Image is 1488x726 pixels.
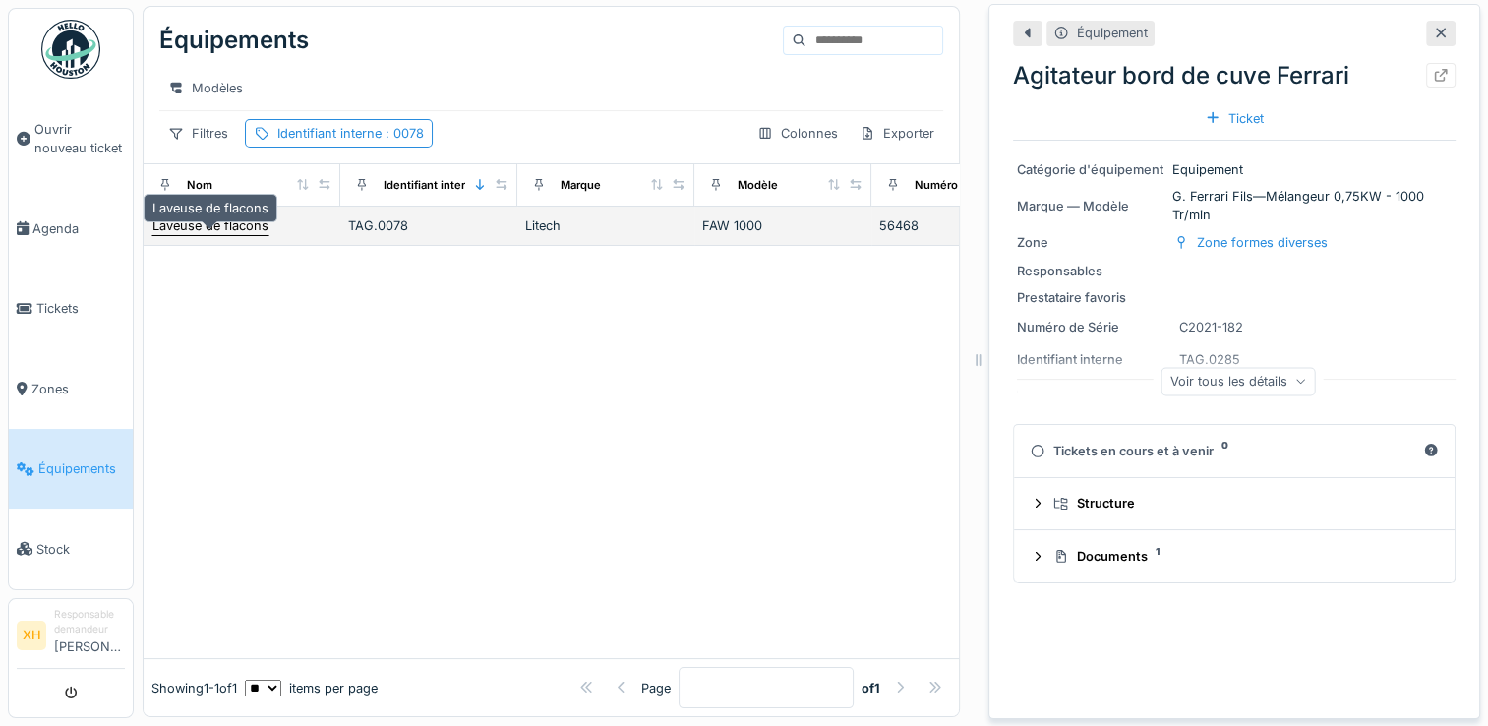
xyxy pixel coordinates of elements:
[738,177,778,194] div: Modèle
[348,216,509,235] div: TAG.0078
[525,216,686,235] div: Litech
[382,126,424,141] span: : 0078
[851,119,943,148] div: Exporter
[1013,58,1456,93] div: Agitateur bord de cuve Ferrari
[1197,233,1328,252] div: Zone formes diverses
[1161,367,1316,395] div: Voir tous les détails
[9,189,133,269] a: Agenda
[1077,24,1148,42] div: Équipement
[748,119,847,148] div: Colonnes
[1017,160,1164,179] div: Catégorie d'équipement
[1017,160,1452,179] div: Equipement
[1022,486,1447,522] summary: Structure
[1030,442,1415,460] div: Tickets en cours et à venir
[1017,350,1164,369] div: Identifiant interne
[32,219,125,238] span: Agenda
[9,429,133,509] a: Équipements
[702,216,863,235] div: FAW 1000
[1053,547,1431,566] div: Documents
[17,621,46,650] li: XH
[1179,350,1240,369] div: TAG.0285
[879,216,1041,235] div: 56468
[1017,233,1164,252] div: Zone
[1017,288,1164,307] div: Prestataire favoris
[561,177,601,194] div: Marque
[641,679,671,697] div: Page
[1017,187,1452,224] div: G. Ferrari Fils — Mélangeur 0,75KW - 1000 Tr/min
[1022,433,1447,469] summary: Tickets en cours et à venir0
[384,177,479,194] div: Identifiant interne
[1179,318,1243,336] div: C2021-182
[915,177,1005,194] div: Numéro de Série
[144,194,277,222] div: Laveuse de flacons
[862,679,880,697] strong: of 1
[34,120,125,157] span: Ouvrir nouveau ticket
[151,679,237,697] div: Showing 1 - 1 of 1
[41,20,100,79] img: Badge_color-CXgf-gQk.svg
[36,540,125,559] span: Stock
[1017,318,1164,336] div: Numéro de Série
[1053,494,1431,513] div: Structure
[152,216,268,235] div: Laveuse de flacons
[159,15,309,66] div: Équipements
[1017,262,1164,280] div: Responsables
[187,177,212,194] div: Nom
[1017,197,1164,215] div: Marque — Modèle
[9,509,133,588] a: Stock
[1197,105,1272,132] div: Ticket
[159,74,252,102] div: Modèles
[1022,538,1447,575] summary: Documents1
[54,607,125,664] li: [PERSON_NAME]
[31,380,125,398] span: Zones
[17,607,125,669] a: XH Responsable demandeur[PERSON_NAME]
[9,269,133,348] a: Tickets
[245,679,378,697] div: items per page
[159,119,237,148] div: Filtres
[277,124,424,143] div: Identifiant interne
[9,349,133,429] a: Zones
[54,607,125,637] div: Responsable demandeur
[9,90,133,189] a: Ouvrir nouveau ticket
[36,299,125,318] span: Tickets
[38,459,125,478] span: Équipements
